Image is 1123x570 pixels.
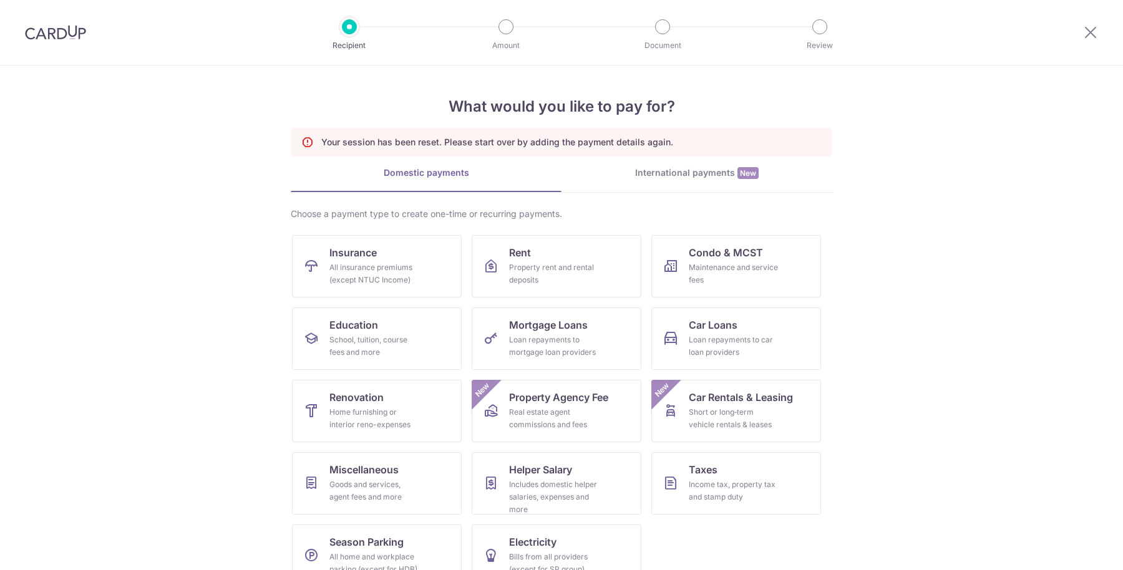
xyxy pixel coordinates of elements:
div: Loan repayments to mortgage loan providers [509,334,599,359]
h4: What would you like to pay for? [291,95,832,118]
span: Condo & MCST [689,245,763,260]
span: Property Agency Fee [509,390,608,405]
a: Helper SalaryIncludes domestic helper salaries, expenses and more [472,452,641,514]
span: Electricity [509,534,557,549]
span: Taxes [689,462,717,477]
span: Insurance [329,245,377,260]
span: Season Parking [329,534,404,549]
div: Property rent and rental deposits [509,261,599,286]
span: Car Loans [689,317,737,332]
a: Property Agency FeeReal estate agent commissions and feesNew [472,380,641,442]
span: Renovation [329,390,384,405]
span: Car Rentals & Leasing [689,390,793,405]
span: New [652,380,673,400]
a: Mortgage LoansLoan repayments to mortgage loan providers [472,307,641,370]
div: School, tuition, course fees and more [329,334,419,359]
img: CardUp [25,25,86,40]
div: Includes domestic helper salaries, expenses and more [509,478,599,516]
p: Your session has been reset. Please start over by adding the payment details again. [321,136,673,148]
div: Goods and services, agent fees and more [329,478,419,503]
span: New [737,167,759,179]
p: Document [616,39,709,52]
p: Recipient [303,39,396,52]
div: International payments [561,167,832,180]
a: InsuranceAll insurance premiums (except NTUC Income) [292,235,462,297]
span: Education [329,317,378,332]
a: EducationSchool, tuition, course fees and more [292,307,462,370]
a: MiscellaneousGoods and services, agent fees and more [292,452,462,514]
div: Real estate agent commissions and fees [509,406,599,431]
a: RentProperty rent and rental deposits [472,235,641,297]
span: Miscellaneous [329,462,399,477]
div: Choose a payment type to create one-time or recurring payments. [291,208,832,220]
span: New [472,380,493,400]
a: Car LoansLoan repayments to car loan providers [651,307,821,370]
a: Condo & MCSTMaintenance and service fees [651,235,821,297]
div: Short or long‑term vehicle rentals & leases [689,406,779,431]
span: Rent [509,245,531,260]
div: Income tax, property tax and stamp duty [689,478,779,503]
span: Mortgage Loans [509,317,588,332]
a: Car Rentals & LeasingShort or long‑term vehicle rentals & leasesNew [651,380,821,442]
div: Maintenance and service fees [689,261,779,286]
div: All insurance premiums (except NTUC Income) [329,261,419,286]
a: RenovationHome furnishing or interior reno-expenses [292,380,462,442]
a: TaxesIncome tax, property tax and stamp duty [651,452,821,514]
iframe: Opens a widget where you can find more information [1043,533,1111,564]
p: Review [774,39,866,52]
span: Helper Salary [509,462,572,477]
p: Amount [460,39,552,52]
div: Loan repayments to car loan providers [689,334,779,359]
div: Domestic payments [291,167,561,179]
div: Home furnishing or interior reno-expenses [329,406,419,431]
